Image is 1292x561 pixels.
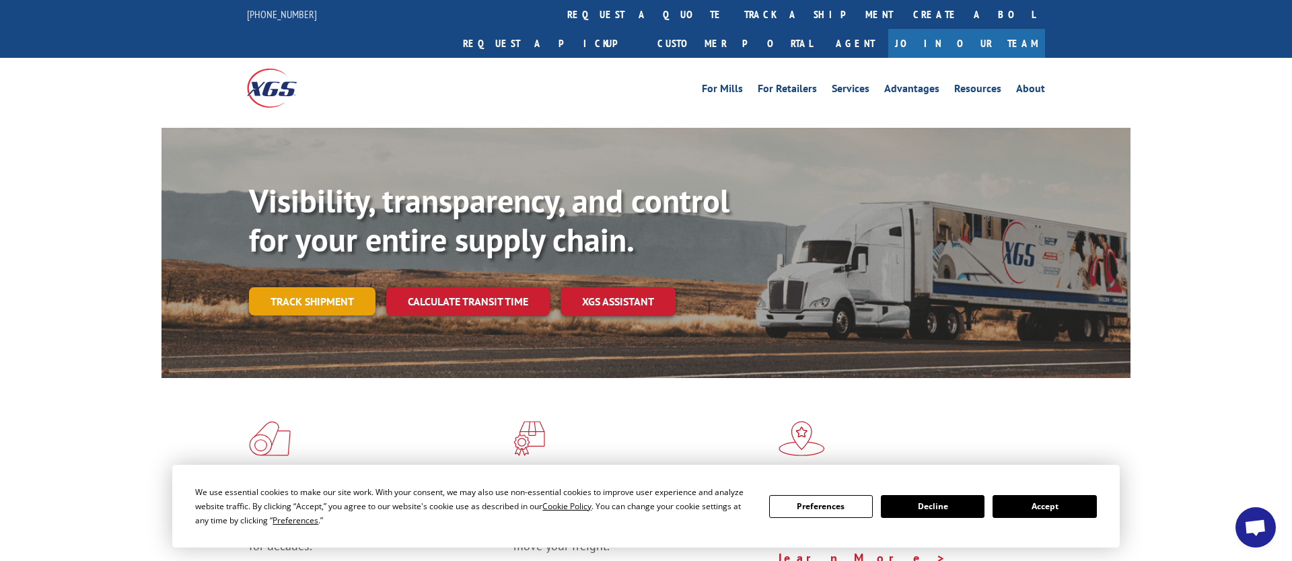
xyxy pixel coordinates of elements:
img: xgs-icon-total-supply-chain-intelligence-red [249,421,291,456]
a: [PHONE_NUMBER] [247,7,317,21]
a: XGS ASSISTANT [561,287,676,316]
a: About [1016,83,1045,98]
a: For Retailers [758,83,817,98]
div: We use essential cookies to make our site work. With your consent, we may also use non-essential ... [195,485,752,527]
a: Customer Portal [647,29,822,58]
a: Request a pickup [453,29,647,58]
span: Cookie Policy [542,500,591,512]
a: Open chat [1235,507,1276,548]
span: Preferences [273,515,318,526]
img: xgs-icon-flagship-distribution-model-red [779,421,825,456]
button: Accept [993,495,1096,518]
a: Services [832,83,869,98]
a: For Mills [702,83,743,98]
a: Calculate transit time [386,287,550,316]
button: Preferences [769,495,873,518]
img: xgs-icon-focused-on-flooring-red [513,421,545,456]
span: As an industry carrier of choice, XGS has brought innovation and dedication to flooring logistics... [249,506,503,554]
div: Cookie Consent Prompt [172,465,1120,548]
button: Decline [881,495,984,518]
b: Visibility, transparency, and control for your entire supply chain. [249,180,729,260]
a: Agent [822,29,888,58]
a: Track shipment [249,287,375,315]
a: Advantages [884,83,939,98]
a: Join Our Team [888,29,1045,58]
a: Resources [954,83,1001,98]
